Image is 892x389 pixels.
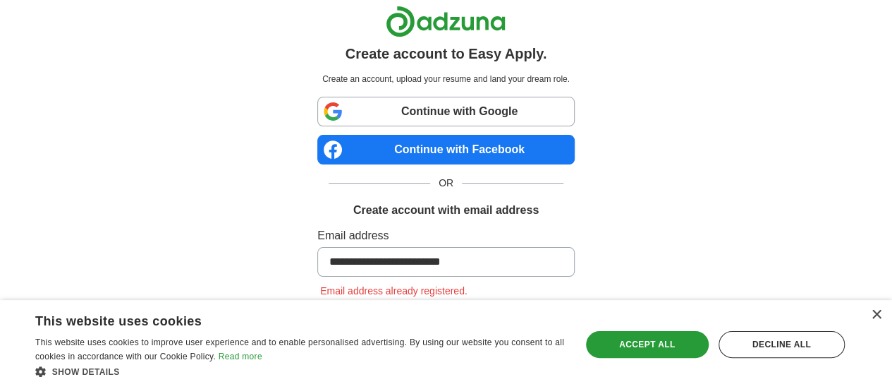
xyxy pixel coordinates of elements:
label: Email address [317,227,575,244]
a: Continue with Facebook [317,135,575,164]
p: Create an account, upload your resume and land your dream role. [320,73,572,85]
h1: Create account to Easy Apply. [346,43,547,64]
span: This website uses cookies to improve user experience and to enable personalised advertising. By u... [35,337,564,361]
div: This website uses cookies [35,309,530,330]
img: Adzuna logo [386,6,506,37]
div: Close [871,310,881,321]
div: Accept all [586,331,709,358]
a: Continue with Google [317,97,575,126]
div: Show details [35,364,565,378]
div: Decline all [719,331,845,358]
span: Show details [52,367,120,377]
span: Email address already registered. [317,285,470,297]
label: Password [317,299,575,316]
span: OR [430,176,462,191]
a: Read more, opens a new window [219,352,262,361]
h1: Create account with email address [353,202,539,219]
